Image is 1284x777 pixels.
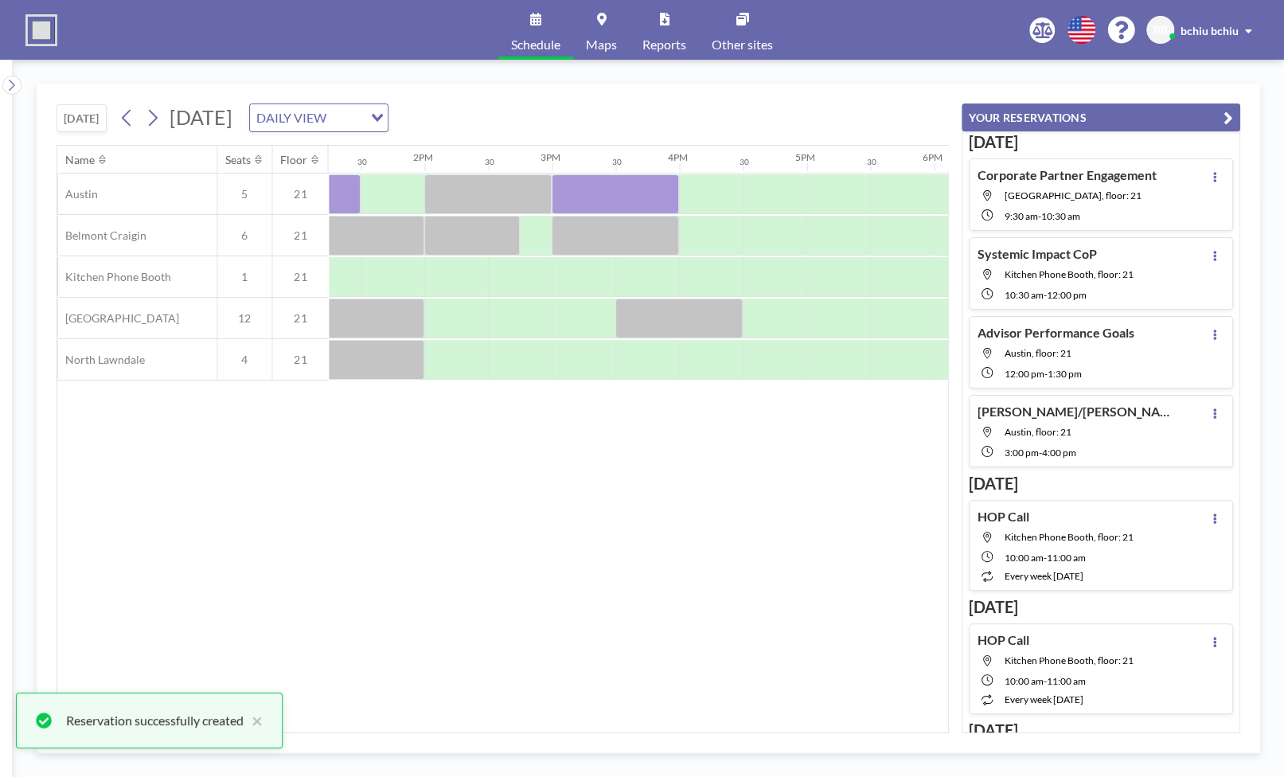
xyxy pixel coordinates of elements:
div: 5PM [794,151,814,163]
span: Kitchen Phone Booth, floor: 21 [1005,531,1134,543]
span: 6 [217,228,271,243]
h3: [DATE] [969,474,1233,494]
div: 30 [611,157,621,167]
span: 12:00 PM [1005,368,1044,380]
div: Name [65,153,95,167]
span: 4 [217,353,271,367]
span: - [1044,552,1047,564]
span: 21 [272,228,328,243]
span: bchiu bchiu [1181,24,1239,37]
div: 30 [866,157,876,167]
span: - [1044,675,1047,687]
h4: HOP Call [978,509,1029,525]
span: North Lawndale [57,353,145,367]
button: close [244,711,263,730]
button: YOUR RESERVATIONS [962,103,1240,131]
span: Schedule [511,38,560,51]
span: 1:30 PM [1048,368,1082,380]
span: Other sites [712,38,773,51]
span: 5 [217,187,271,201]
span: - [1038,210,1041,222]
span: Austin, floor: 21 [1005,426,1071,438]
h3: [DATE] [969,132,1233,152]
span: 21 [272,187,328,201]
span: 10:30 AM [1041,210,1080,222]
span: every week [DATE] [1005,693,1083,705]
span: - [1039,447,1042,459]
h4: [PERSON_NAME]/[PERSON_NAME] [978,404,1177,420]
span: 10:00 AM [1005,675,1044,687]
span: - [1044,368,1048,380]
span: 4:00 PM [1042,447,1076,459]
span: Kitchen Phone Booth, floor: 21 [1005,654,1134,666]
h4: HOP Call [978,632,1029,648]
div: 2PM [412,151,432,163]
div: 30 [357,157,366,167]
span: DAILY VIEW [253,107,330,128]
h4: Systemic Impact CoP [978,246,1097,262]
div: Seats [225,153,251,167]
div: Reservation successfully created [66,711,244,730]
span: every week [DATE] [1005,570,1083,582]
span: [GEOGRAPHIC_DATA] [57,311,179,326]
h4: Corporate Partner Engagement [978,167,1157,183]
span: Austin, floor: 21 [1005,347,1071,359]
span: [DATE] [170,105,232,129]
span: 21 [272,311,328,326]
img: organization-logo [25,14,57,46]
span: Belmont Craigin [57,228,146,243]
span: 12 [217,311,271,326]
span: BB [1153,23,1168,37]
button: [DATE] [57,104,107,132]
span: 11:00 AM [1047,552,1086,564]
input: Search for option [331,107,361,128]
span: Little Village, floor: 21 [1005,189,1142,201]
span: Kitchen Phone Booth, floor: 21 [1005,268,1134,280]
div: 30 [484,157,494,167]
div: 6PM [922,151,942,163]
div: 4PM [667,151,687,163]
span: Kitchen Phone Booth [57,270,171,284]
span: 1 [217,270,271,284]
span: 21 [272,353,328,367]
span: 10:30 AM [1005,289,1044,301]
h3: [DATE] [969,720,1233,740]
span: Maps [586,38,617,51]
div: 3PM [540,151,560,163]
span: - [1044,289,1047,301]
span: 10:00 AM [1005,552,1044,564]
span: 21 [272,270,328,284]
span: Reports [642,38,686,51]
h3: [DATE] [969,597,1233,617]
div: Floor [280,153,307,167]
span: 9:30 AM [1005,210,1038,222]
div: 30 [739,157,748,167]
span: 3:00 PM [1005,447,1039,459]
span: 12:00 PM [1047,289,1087,301]
span: Austin [57,187,98,201]
span: 11:00 AM [1047,675,1086,687]
h4: Advisor Performance Goals [978,325,1134,341]
div: Search for option [250,104,388,131]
